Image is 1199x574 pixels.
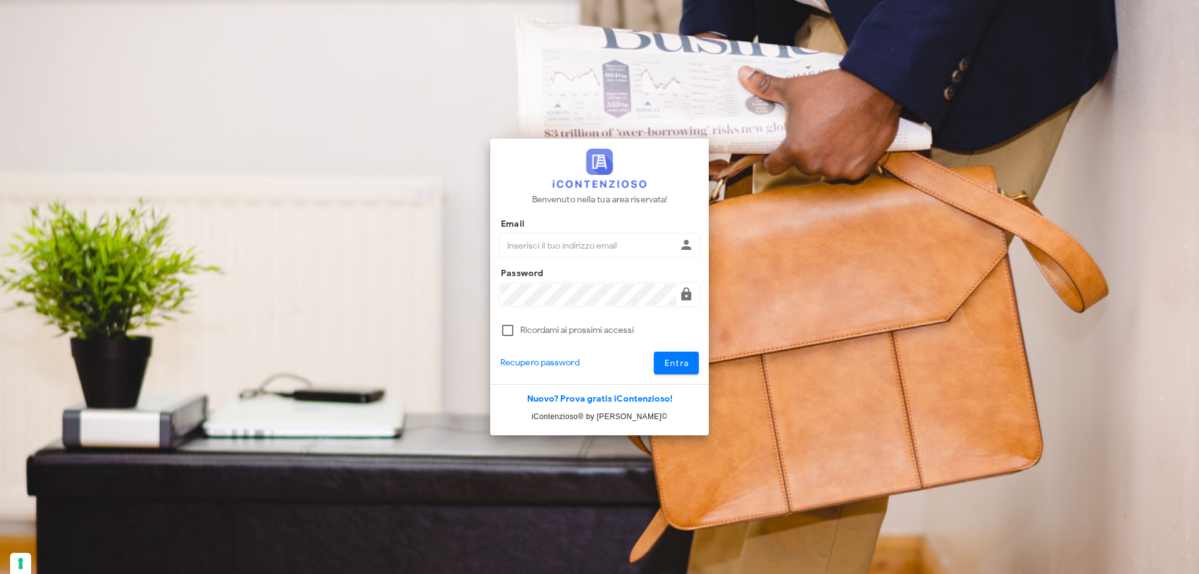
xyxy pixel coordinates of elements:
label: Password [497,267,544,280]
input: Inserisci il tuo indirizzo email [501,235,676,256]
p: iContenzioso® by [PERSON_NAME]© [490,410,709,423]
span: Entra [664,358,689,369]
button: Le tue preferenze relative al consenso per le tecnologie di tracciamento [10,553,31,574]
a: Nuovo? Prova gratis iContenzioso! [527,393,673,404]
label: Ricordami ai prossimi accessi [520,324,699,337]
button: Entra [654,352,699,374]
p: Benvenuto nella tua area riservata! [532,193,668,207]
a: Recupero password [500,356,580,370]
label: Email [497,218,525,230]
